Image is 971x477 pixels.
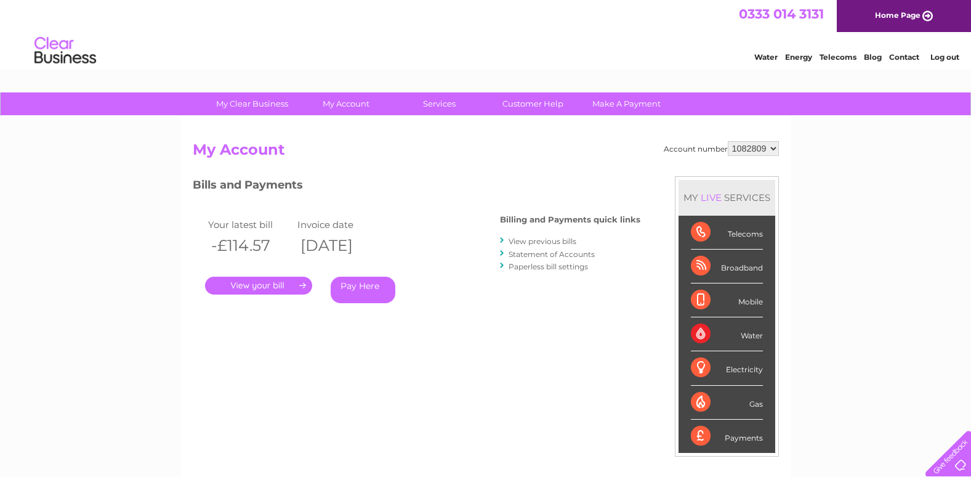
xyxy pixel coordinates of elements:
[691,420,763,453] div: Payments
[754,52,778,62] a: Water
[193,176,640,198] h3: Bills and Payments
[889,52,919,62] a: Contact
[691,216,763,250] div: Telecoms
[930,52,959,62] a: Log out
[698,192,724,203] div: LIVE
[691,250,763,283] div: Broadband
[205,216,294,233] td: Your latest bill
[295,92,397,115] a: My Account
[193,141,779,165] h2: My Account
[576,92,677,115] a: Make A Payment
[509,237,576,246] a: View previous bills
[205,233,294,258] th: -£114.57
[482,92,584,115] a: Customer Help
[691,386,763,420] div: Gas
[500,215,640,224] h4: Billing and Payments quick links
[664,141,779,156] div: Account number
[201,92,303,115] a: My Clear Business
[389,92,490,115] a: Services
[679,180,775,215] div: MY SERVICES
[195,7,777,60] div: Clear Business is a trading name of Verastar Limited (registered in [GEOGRAPHIC_DATA] No. 3667643...
[820,52,856,62] a: Telecoms
[509,250,595,259] a: Statement of Accounts
[691,283,763,317] div: Mobile
[509,262,588,271] a: Paperless bill settings
[34,32,97,70] img: logo.png
[785,52,812,62] a: Energy
[864,52,882,62] a: Blog
[739,6,824,22] a: 0333 014 3131
[691,317,763,351] div: Water
[294,233,384,258] th: [DATE]
[691,351,763,385] div: Electricity
[294,216,384,233] td: Invoice date
[331,277,395,303] a: Pay Here
[205,277,312,295] a: .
